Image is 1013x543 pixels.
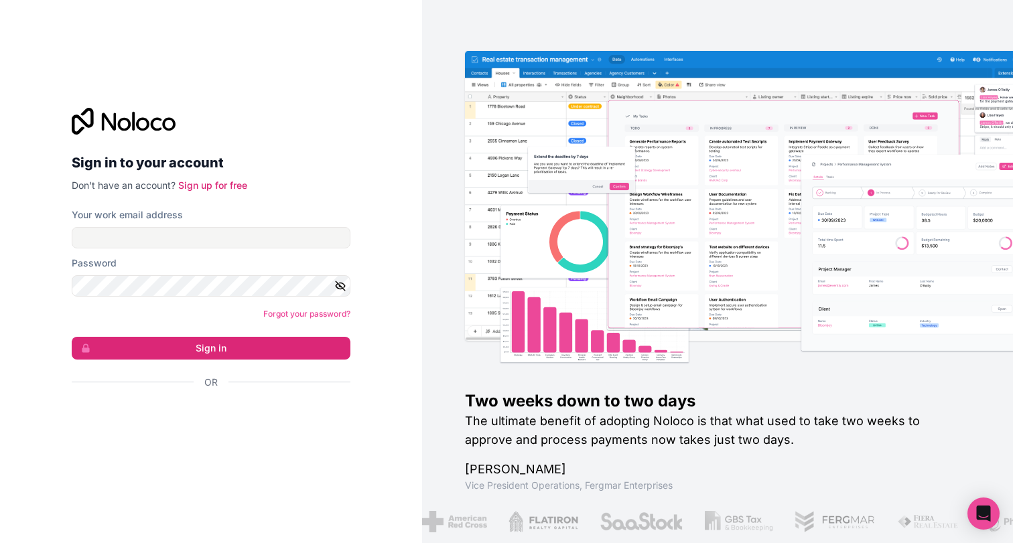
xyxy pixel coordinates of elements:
[496,511,565,532] img: /assets/flatiron-C8eUkumj.png
[692,511,760,532] img: /assets/gbstax-C-GtDUiK.png
[204,376,218,389] span: Or
[72,337,350,360] button: Sign in
[586,511,671,532] img: /assets/saastock-C6Zbiodz.png
[72,179,176,191] span: Don't have an account?
[884,511,947,532] img: /assets/fiera-fwj2N5v4.png
[72,227,350,248] input: Email address
[178,179,247,191] a: Sign up for free
[72,275,350,297] input: Password
[72,256,117,270] label: Password
[72,151,350,175] h2: Sign in to your account
[465,412,970,449] h2: The ultimate benefit of adopting Noloco is that what used to take two weeks to approve and proces...
[65,404,346,433] iframe: Sign in with Google Button
[465,479,970,492] h1: Vice President Operations , Fergmar Enterprises
[72,208,183,222] label: Your work email address
[967,497,1000,530] div: Open Intercom Messenger
[781,511,863,532] img: /assets/fergmar-CudnrXN5.png
[409,511,474,532] img: /assets/american-red-cross-BAupjrZR.png
[465,460,970,479] h1: [PERSON_NAME]
[263,309,350,319] a: Forgot your password?
[465,390,970,412] h1: Two weeks down to two days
